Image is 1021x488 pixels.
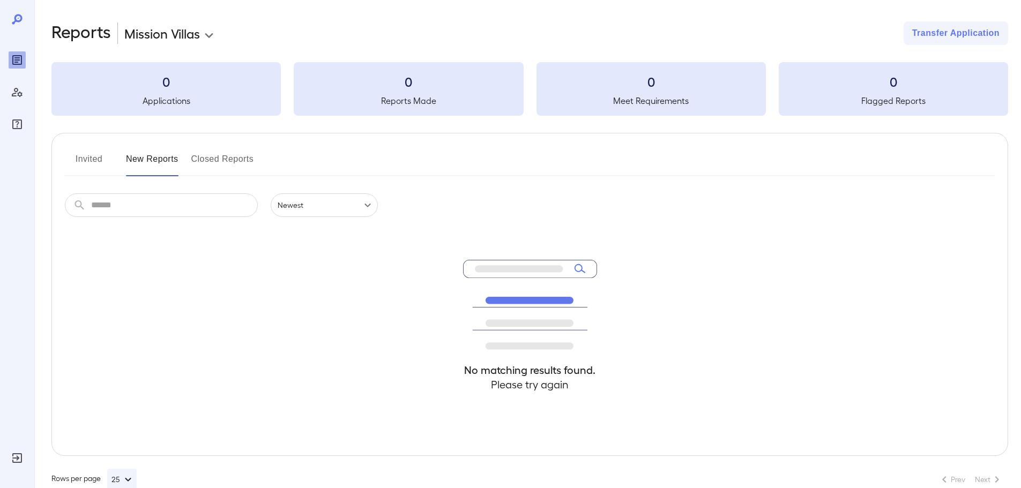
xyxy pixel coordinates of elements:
nav: pagination navigation [933,471,1008,488]
h5: Flagged Reports [779,94,1008,107]
h5: Applications [51,94,281,107]
button: New Reports [126,151,178,176]
h3: 0 [779,73,1008,90]
h5: Reports Made [294,94,523,107]
button: Invited [65,151,113,176]
h2: Reports [51,21,111,45]
div: Reports [9,51,26,69]
button: Closed Reports [191,151,254,176]
h3: 0 [294,73,523,90]
div: Newest [271,193,378,217]
h5: Meet Requirements [536,94,766,107]
p: Mission Villas [124,25,200,42]
h3: 0 [51,73,281,90]
h3: 0 [536,73,766,90]
h4: No matching results found. [463,363,597,377]
div: Log Out [9,449,26,467]
summary: 0Applications0Reports Made0Meet Requirements0Flagged Reports [51,62,1008,116]
div: FAQ [9,116,26,133]
div: Manage Users [9,84,26,101]
button: Transfer Application [904,21,1008,45]
h4: Please try again [463,377,597,392]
